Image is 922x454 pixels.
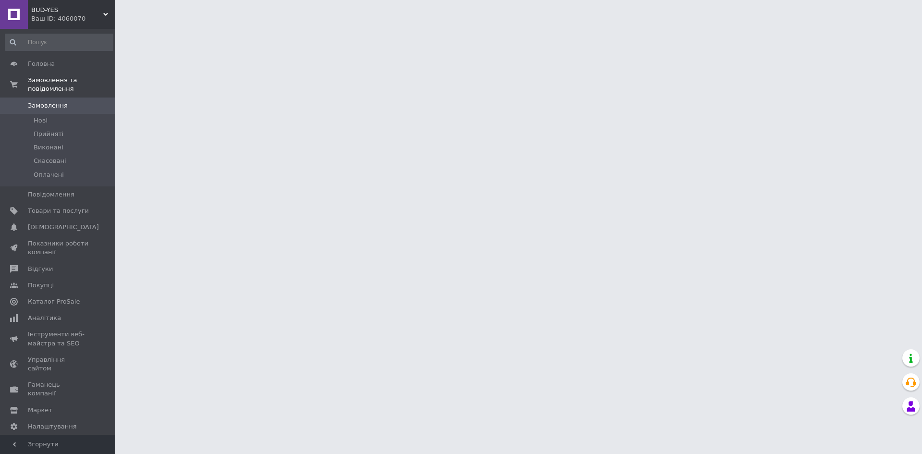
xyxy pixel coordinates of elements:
span: Каталог ProSale [28,297,80,306]
div: Ваш ID: 4060070 [31,14,115,23]
span: Повідомлення [28,190,74,199]
span: Товари та послуги [28,207,89,215]
span: Виконані [34,143,63,152]
span: Оплачені [34,171,64,179]
span: Скасовані [34,157,66,165]
span: Відгуки [28,265,53,273]
span: Налаштування [28,422,77,431]
span: Прийняті [34,130,63,138]
span: Маркет [28,406,52,415]
span: BUD-YES [31,6,103,14]
span: Головна [28,60,55,68]
span: Замовлення [28,101,68,110]
span: Замовлення та повідомлення [28,76,115,93]
input: Пошук [5,34,113,51]
span: Нові [34,116,48,125]
span: Показники роботи компанії [28,239,89,257]
span: Аналітика [28,314,61,322]
span: [DEMOGRAPHIC_DATA] [28,223,99,232]
span: Гаманець компанії [28,380,89,398]
span: Управління сайтом [28,356,89,373]
span: Покупці [28,281,54,290]
span: Інструменти веб-майстра та SEO [28,330,89,347]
